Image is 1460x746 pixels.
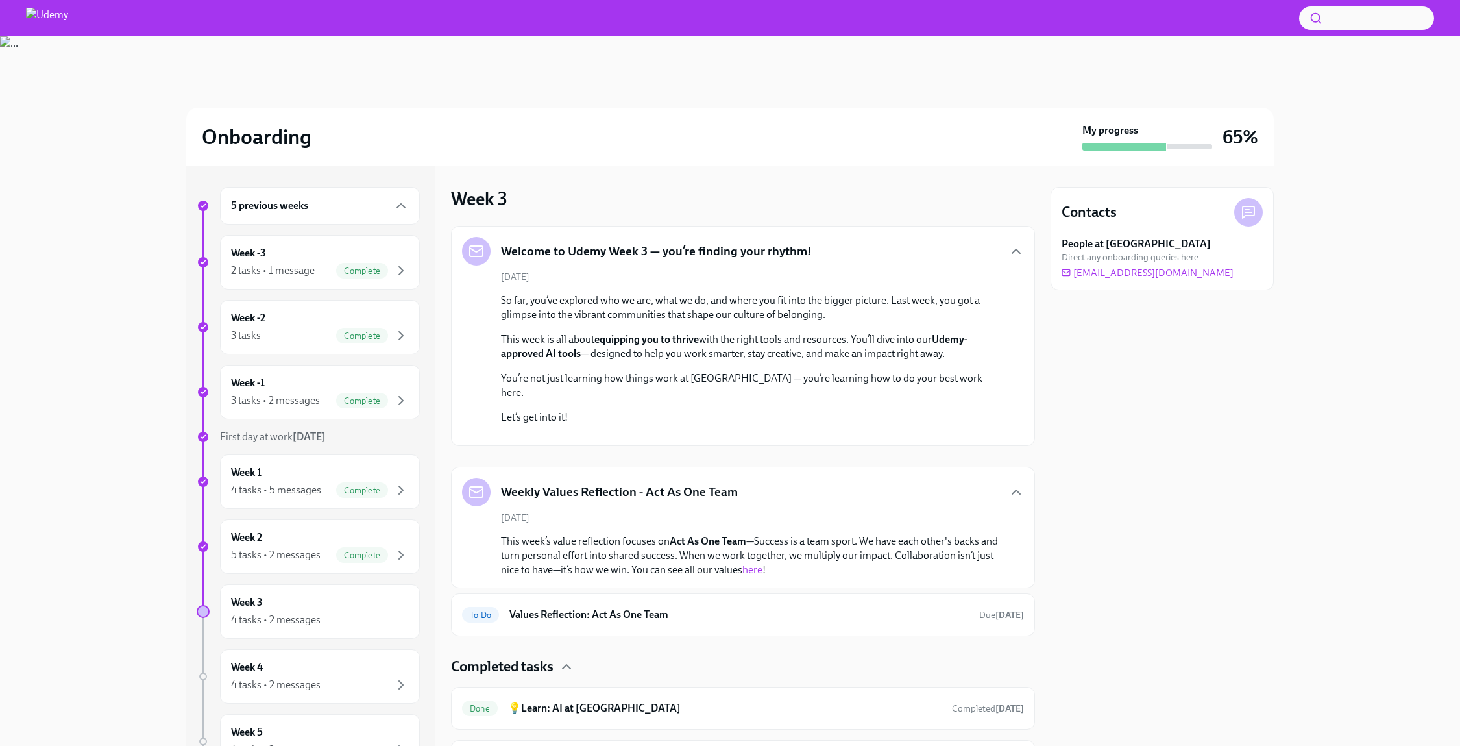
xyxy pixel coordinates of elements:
strong: [DATE] [995,610,1024,621]
a: Week 25 tasks • 2 messagesComplete [197,519,420,574]
div: 3 tasks • 2 messages [231,393,320,408]
a: First day at work[DATE] [197,430,420,444]
a: Week 34 tasks • 2 messages [197,584,420,639]
p: This week’s value reflection focuses on —Success is a team sport. We have each other's backs and ... [501,534,1003,577]
p: Let’s get into it! [501,410,1003,425]
a: Done💡Learn: AI at [GEOGRAPHIC_DATA]Completed[DATE] [462,698,1024,719]
span: Complete [336,331,388,341]
div: 5 previous weeks [220,187,420,225]
a: To DoValues Reflection: Act As One TeamDue[DATE] [462,604,1024,625]
h6: 💡Learn: AI at [GEOGRAPHIC_DATA] [508,701,942,715]
a: Week -23 tasksComplete [197,300,420,354]
h3: Week 3 [451,187,507,210]
h4: Contacts [1062,203,1117,222]
span: First day at work [220,430,326,443]
strong: [DATE] [995,703,1024,714]
h5: Weekly Values Reflection - Act As One Team [501,484,738,501]
a: Week 14 tasks • 5 messagesComplete [197,454,420,509]
span: September 1st, 2025 08:00 [979,609,1024,621]
span: Done [462,704,498,714]
strong: People at [GEOGRAPHIC_DATA] [1062,237,1211,251]
img: Udemy [26,8,68,29]
h6: Week -3 [231,246,266,260]
h6: Week 1 [231,466,262,480]
span: [DATE] [501,512,529,524]
h2: Onboarding [202,124,311,150]
a: here [742,564,762,576]
h6: Week 3 [231,595,263,610]
div: 5 tasks • 2 messages [231,548,321,562]
span: Direct any onboarding queries here [1062,251,1198,264]
h6: Values Reflection: Act As One Team [509,608,969,622]
span: [DATE] [501,271,529,283]
h6: 5 previous weeks [231,199,308,213]
h6: Week 5 [231,725,263,740]
span: Complete [336,396,388,406]
div: 4 tasks • 5 messages [231,483,321,497]
span: August 25th, 2025 09:35 [952,702,1024,715]
span: Complete [336,266,388,276]
a: Week -13 tasks • 2 messagesComplete [197,365,420,419]
strong: [DATE] [293,430,326,443]
span: Completed [952,703,1024,714]
span: Due [979,610,1024,621]
div: 4 tasks • 2 messages [231,613,321,627]
h5: Welcome to Udemy Week 3 — you’re finding your rhythm! [501,243,812,260]
div: 3 tasks [231,329,261,343]
h4: Completed tasks [451,657,554,677]
p: This week is all about with the right tools and resources. You’ll dive into our — designed to hel... [501,332,1003,361]
h6: Week -2 [231,311,265,325]
div: Completed tasks [451,657,1035,677]
h6: Week -1 [231,376,265,390]
strong: equipping you to thrive [594,333,699,345]
span: Complete [336,551,388,560]
strong: Act As One Team [670,535,746,547]
span: To Do [462,610,499,620]
a: [EMAIL_ADDRESS][DOMAIN_NAME] [1062,266,1234,279]
h3: 65% [1223,125,1258,149]
h6: Week 4 [231,660,263,675]
a: Week -32 tasks • 1 messageComplete [197,235,420,290]
div: 4 tasks • 2 messages [231,678,321,692]
div: 2 tasks • 1 message [231,264,315,278]
strong: My progress [1082,123,1138,138]
span: Complete [336,486,388,495]
p: You’re not just learning how things work at [GEOGRAPHIC_DATA] — you’re learning how to do your be... [501,371,1003,400]
p: So far, you’ve explored who we are, what we do, and where you fit into the bigger picture. Last w... [501,293,1003,322]
a: Week 44 tasks • 2 messages [197,649,420,704]
h6: Week 2 [231,530,262,545]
